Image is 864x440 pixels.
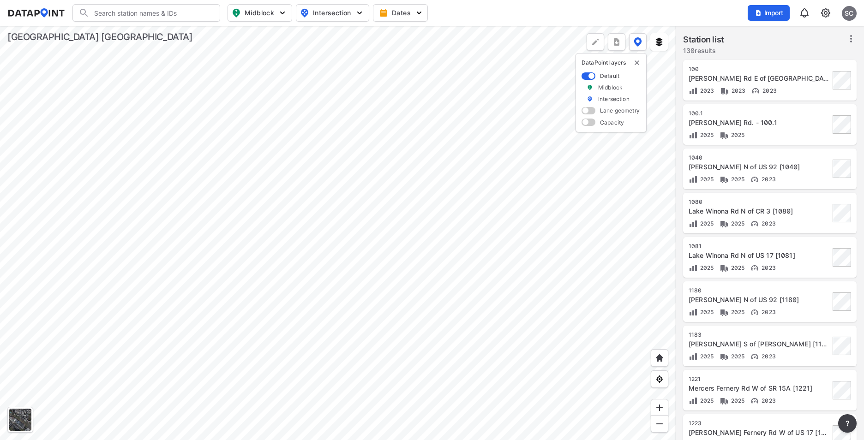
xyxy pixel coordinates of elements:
span: 2023 [759,220,776,227]
img: Vehicle class [720,396,729,405]
span: 2023 [759,176,776,183]
img: Vehicle speed [750,308,759,317]
label: Intersection [598,95,630,103]
img: Vehicle class [720,86,729,95]
div: 1180 [689,287,830,294]
img: Vehicle class [720,308,729,317]
div: Marsh Rd N of US 92 [1180] [689,295,830,304]
label: Station list [683,33,724,46]
span: Dates [381,8,422,18]
img: map_pin_int.54838e6b.svg [299,7,310,18]
img: 5YPKRKmlfpI5mqlR8AD95paCi+0kK1fRFDJSaMmawlwaeJcJwk9O2fotCW5ve9gAAAAASUVORK5CYII= [355,8,364,18]
img: Volume count [689,86,698,95]
div: 1040 [689,154,830,161]
div: Lake Winona Rd N of US 17 [1081] [689,251,830,260]
button: Midblock [228,4,292,22]
button: Dates [373,4,428,22]
span: 2023 [729,87,746,94]
img: Volume count [689,175,698,184]
img: +XpAUvaXAN7GudzAAAAAElFTkSuQmCC [655,353,664,363]
div: 1080 [689,198,830,206]
img: Vehicle speed [751,86,760,95]
img: MAAAAAElFTkSuQmCC [655,419,664,428]
img: Vehicle speed [750,175,759,184]
p: DataPoint layers [582,59,641,66]
button: External layers [650,33,668,51]
span: 2025 [698,131,714,138]
img: Volume count [689,396,698,405]
img: close-external-leyer.3061a1c7.svg [633,59,641,66]
img: file_add.62c1e8a2.svg [755,9,762,17]
div: 1223 [689,420,830,427]
img: map_pin_mid.602f9df1.svg [231,7,242,18]
label: Default [600,72,619,80]
div: Zoom in [651,399,668,416]
button: DataPoint layers [629,33,647,51]
div: Arredondo Grant Rd. - 100.1 [689,118,830,127]
span: 2025 [729,264,745,271]
label: Lane geometry [600,107,640,114]
img: dataPointLogo.9353c09d.svg [7,8,65,18]
div: Polygon tool [587,33,604,51]
div: 1081 [689,243,830,250]
label: Midblock [598,83,623,91]
span: ? [844,418,851,429]
div: 1183 [689,331,830,339]
img: Volume count [689,263,698,273]
div: Marsh Rd S of Daugharty Rd [1183] [689,339,830,349]
div: 100 [689,65,830,73]
span: 2025 [729,353,745,360]
span: 2025 [698,397,714,404]
img: Vehicle speed [750,396,759,405]
span: 2023 [759,264,776,271]
span: 2025 [698,264,714,271]
span: 2023 [698,87,714,94]
img: Volume count [689,308,698,317]
div: 1221 [689,375,830,383]
button: Import [748,5,790,21]
img: Vehicle speed [750,263,759,273]
input: Search [90,6,214,20]
div: Mercers Fernery Rd W of SR 15A [1221] [689,384,830,393]
span: 2023 [759,309,776,315]
img: layers.ee07997e.svg [654,37,664,47]
span: 2025 [729,220,745,227]
div: Toggle basemap [7,407,33,433]
span: Midblock [232,7,286,18]
div: 100.1 [689,110,830,117]
img: 8A77J+mXikMhHQAAAAASUVORK5CYII= [799,7,810,18]
img: marker_Intersection.6861001b.svg [587,95,593,103]
span: 2025 [698,353,714,360]
img: Vehicle speed [750,352,759,361]
div: SC [842,6,857,21]
img: Vehicle class [720,219,729,228]
img: Volume count [689,219,698,228]
button: more [608,33,625,51]
img: marker_Midblock.5ba75e30.svg [587,83,593,91]
div: [GEOGRAPHIC_DATA] [GEOGRAPHIC_DATA] [7,30,192,43]
img: Volume count [689,131,698,140]
span: 2025 [729,397,745,404]
label: 130 results [683,46,724,55]
span: 2025 [698,220,714,227]
img: Vehicle class [720,263,729,273]
img: xqJnZQTG2JQi0x5lvmkeSNbbgIiQD62bqHG8IfrOzanD0FsRdYrij6fAAAAAElFTkSuQmCC [612,37,621,47]
img: Volume count [689,352,698,361]
button: delete [633,59,641,66]
a: Import [748,8,794,17]
label: Capacity [600,119,624,126]
span: 2025 [729,176,745,183]
span: 2025 [729,309,745,315]
img: 5YPKRKmlfpI5mqlR8AD95paCi+0kK1fRFDJSaMmawlwaeJcJwk9O2fotCW5ve9gAAAAASUVORK5CYII= [278,8,287,18]
img: data-point-layers.37681fc9.svg [634,37,642,47]
img: Vehicle speed [750,219,759,228]
span: Intersection [300,7,363,18]
div: Lake Winona Rd N of CR 3 [1080] [689,207,830,216]
span: 2023 [759,397,776,404]
img: zeq5HYn9AnE9l6UmnFLPAAAAAElFTkSuQmCC [655,375,664,384]
span: 2023 [759,353,776,360]
img: cids17cp3yIFEOpj3V8A9qJSH103uA521RftCD4eeui4ksIb+krbm5XvIjxD52OS6NWLn9gAAAAAElFTkSuQmCC [820,7,831,18]
img: Vehicle class [720,175,729,184]
img: Vehicle class [720,131,729,140]
span: Import [753,8,784,18]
